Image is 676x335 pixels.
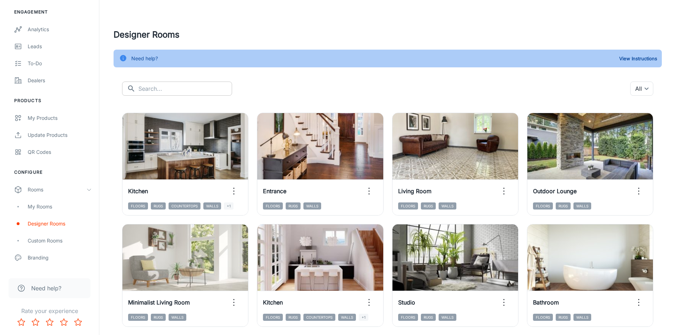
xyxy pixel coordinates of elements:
[630,82,653,96] div: All
[31,284,61,292] span: Need help?
[28,186,86,194] div: Rooms
[398,187,432,195] h6: Living Room
[28,131,92,139] div: Update Products
[28,26,92,33] div: Analytics
[224,202,233,210] span: +1
[421,202,436,210] span: Rugs
[421,314,436,321] span: Rugs
[263,298,283,307] h6: Kitchen
[573,202,591,210] span: Walls
[556,202,571,210] span: Rugs
[286,314,301,321] span: Rugs
[28,254,92,262] div: Branding
[617,53,659,64] button: View Instructions
[303,202,321,210] span: Walls
[28,203,92,211] div: My Rooms
[203,202,221,210] span: Walls
[114,28,662,41] h4: Designer Rooms
[71,315,85,329] button: Rate 5 star
[533,187,577,195] h6: Outdoor Lounge
[43,315,57,329] button: Rate 3 star
[263,202,283,210] span: Floors
[439,202,456,210] span: Walls
[28,237,92,245] div: Custom Rooms
[573,314,591,321] span: Walls
[28,148,92,156] div: QR Codes
[57,315,71,329] button: Rate 4 star
[286,202,301,210] span: Rugs
[28,114,92,122] div: My Products
[151,314,166,321] span: Rugs
[14,315,28,329] button: Rate 1 star
[28,60,92,67] div: To-do
[131,52,158,65] div: Need help?
[338,314,356,321] span: Walls
[169,202,200,210] span: Countertops
[128,314,148,321] span: Floors
[533,202,553,210] span: Floors
[263,187,286,195] h6: Entrance
[533,298,559,307] h6: Bathroom
[439,314,456,321] span: Walls
[28,43,92,50] div: Leads
[398,314,418,321] span: Floors
[151,202,166,210] span: Rugs
[303,314,335,321] span: Countertops
[398,202,418,210] span: Floors
[263,314,283,321] span: Floors
[28,220,92,228] div: Designer Rooms
[556,314,571,321] span: Rugs
[169,314,186,321] span: Walls
[6,307,93,315] p: Rate your experience
[138,82,232,96] input: Search...
[398,298,415,307] h6: Studio
[128,202,148,210] span: Floors
[128,187,148,195] h6: Kitchen
[359,314,368,321] span: +1
[533,314,553,321] span: Floors
[28,315,43,329] button: Rate 2 star
[128,298,190,307] h6: Minimalist Living Room
[28,77,92,84] div: Dealers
